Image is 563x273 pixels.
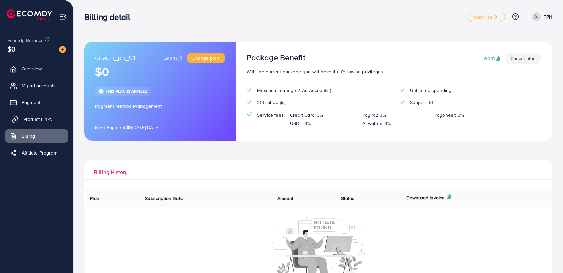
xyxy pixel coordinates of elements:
p: Payoneer: 3% [434,111,464,119]
h1: $0 [95,65,225,79]
p: Airwallex: 3% [362,119,391,127]
p: Credit Card: 3% [290,111,323,119]
span: Payment [22,99,40,106]
img: menu [59,13,67,21]
span: Billing [22,133,35,139]
a: Billing [5,129,68,143]
img: tick [400,88,405,92]
a: Product Links [5,112,68,126]
a: TPH [529,12,552,21]
a: Learn [163,54,184,62]
a: My ad accounts [5,79,68,92]
iframe: Chat [534,243,558,268]
a: Affiliate Program [5,146,68,160]
span: Product Links [23,116,52,123]
span: ocean_pn_01 [473,15,499,19]
button: Change plan [187,53,225,63]
img: tick [247,100,252,104]
span: Support 1/1 [410,99,433,106]
span: Amount [277,195,294,202]
span: $0 [7,44,15,54]
h3: Billing detail [84,12,136,22]
strong: $0 [126,124,132,131]
span: Unlimited spending [410,87,452,94]
button: Cancel plan [505,53,541,64]
span: Payment Method Management [95,103,162,109]
span: Maximum manage 2 Ad Account(s) [257,87,331,94]
span: Overview [22,65,42,72]
img: tick [400,100,405,104]
img: tick [98,89,104,94]
span: Affiliate Program [22,149,57,156]
p: PayPal: 3% [362,111,386,119]
p: Download Invoice [406,194,445,202]
h3: Package Benefit [247,53,305,62]
span: ocean_pn_01 [95,53,135,63]
span: This plan is applied [106,88,147,94]
span: Status [341,195,355,202]
p: TPH [544,13,552,21]
img: tick [247,88,252,92]
span: My ad accounts [22,82,56,89]
a: ocean_pn_01 [468,12,505,22]
span: Subscription Date [145,195,183,202]
a: Overview [5,62,68,75]
img: tick [247,112,252,117]
span: 21 trial day(s) [257,99,285,106]
span: Change plan [192,55,219,61]
a: Learn [481,54,502,62]
p: With the current package you will have the following privileges [247,68,541,76]
p: USDT: 3% [290,119,311,127]
p: Next Payment: [DATE][DATE] [95,123,225,131]
a: Payment [5,96,68,109]
img: logo [7,9,52,20]
span: Billing History [94,168,128,176]
span: Plan [90,195,100,202]
span: Ecomdy Balance [7,37,44,44]
img: image [59,46,66,53]
span: Service fees: [257,112,285,118]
